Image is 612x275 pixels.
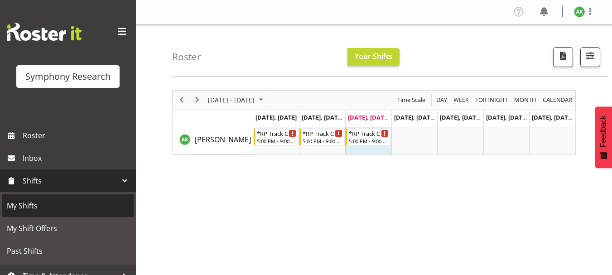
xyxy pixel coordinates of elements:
a: My Shift Offers [2,217,134,240]
span: Feedback [599,116,607,147]
div: August 18 - 24, 2025 [205,91,269,110]
span: My Shift Offers [7,222,129,235]
div: Amit Kumar"s event - *RP Track C Begin From Monday, August 18, 2025 at 5:00:00 PM GMT+12:00 Ends ... [254,128,299,145]
h4: Roster [172,52,201,62]
span: Day [435,94,448,106]
button: Timeline Month [513,94,538,106]
span: [DATE], [DATE] [486,113,527,121]
button: August 2025 [207,94,267,106]
span: Roster [23,129,131,142]
span: Time Scale [396,94,426,106]
span: [DATE], [DATE] [394,113,435,121]
button: Month [541,94,574,106]
a: My Shifts [2,194,134,217]
span: [DATE], [DATE] [440,113,481,121]
button: Feedback - Show survey [595,106,612,168]
div: 5:00 PM - 9:00 PM [349,137,389,145]
button: Previous [176,94,188,106]
span: [PERSON_NAME] [195,135,251,145]
button: Filter Shifts [580,47,600,67]
span: Week [453,94,470,106]
span: Month [513,94,537,106]
a: Past Shifts [2,240,134,262]
div: 5:00 PM - 9:00 PM [257,137,297,145]
table: Timeline Week of August 20, 2025 [253,127,575,154]
div: Amit Kumar"s event - *RP Track C Begin From Wednesday, August 20, 2025 at 5:00:00 PM GMT+12:00 En... [346,128,391,145]
span: Shifts [23,174,118,188]
div: previous period [174,91,189,110]
div: next period [189,91,205,110]
td: Amit Kumar resource [173,127,253,154]
div: Amit Kumar"s event - *RP Track C Begin From Tuesday, August 19, 2025 at 5:00:00 PM GMT+12:00 Ends... [299,128,345,145]
div: Symphony Research [25,70,111,83]
button: Next [191,94,203,106]
div: 5:00 PM - 9:00 PM [303,137,342,145]
span: My Shifts [7,199,129,212]
div: Timeline Week of August 20, 2025 [172,90,576,155]
span: Past Shifts [7,244,129,258]
span: calendar [542,94,573,106]
span: [DATE] - [DATE] [207,94,255,106]
span: [DATE], [DATE] [302,113,343,121]
span: [DATE], [DATE] [532,113,573,121]
img: amit-kumar11606.jpg [574,6,585,17]
a: [PERSON_NAME] [195,134,251,145]
span: Your Shifts [355,51,392,61]
button: Timeline Day [435,94,449,106]
span: Inbox [23,151,131,165]
button: Your Shifts [347,48,400,66]
div: *RP Track C [257,129,297,138]
div: *RP Track C [303,129,342,138]
div: *RP Track C [349,129,389,138]
button: Timeline Week [452,94,471,106]
button: Time Scale [396,94,427,106]
span: [DATE], [DATE] [255,113,297,121]
button: Download a PDF of the roster according to the set date range. [553,47,573,67]
span: [DATE], [DATE] [348,113,389,121]
img: Rosterit website logo [7,23,82,41]
button: Fortnight [474,94,510,106]
span: Fortnight [474,94,509,106]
